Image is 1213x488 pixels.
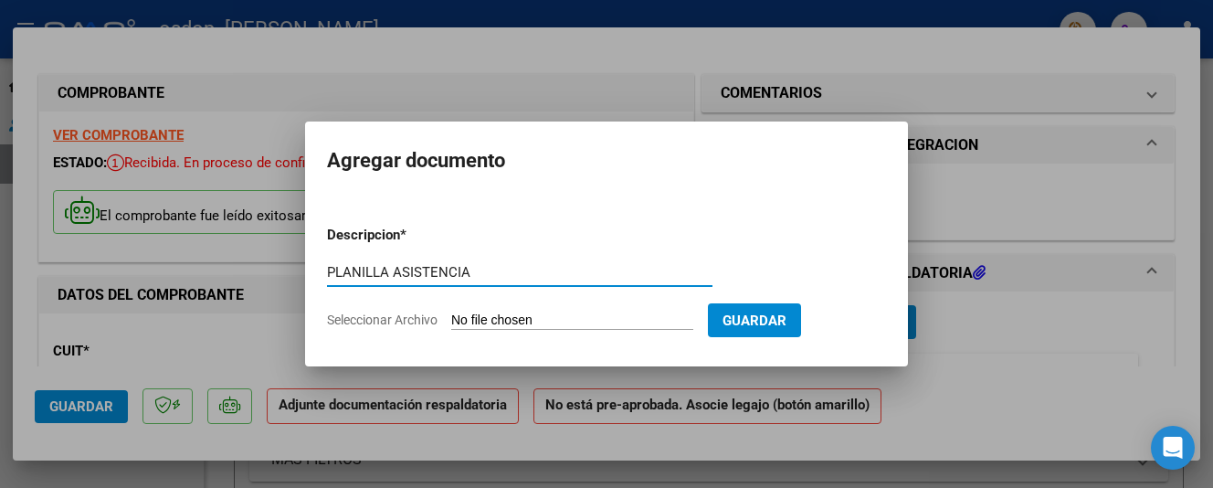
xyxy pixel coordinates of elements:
[708,303,801,337] button: Guardar
[327,143,886,178] h2: Agregar documento
[723,313,786,329] span: Guardar
[1151,426,1195,470] div: Open Intercom Messenger
[327,225,495,246] p: Descripcion
[327,313,438,327] span: Seleccionar Archivo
